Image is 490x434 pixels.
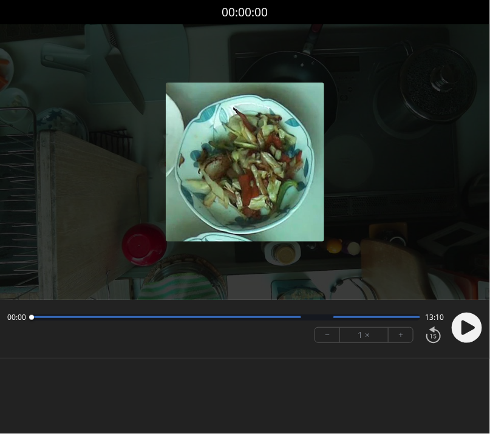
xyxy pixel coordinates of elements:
[315,328,340,342] button: −
[389,328,413,342] button: +
[340,328,389,342] div: 1 ×
[425,313,444,322] span: 13:10
[7,313,26,322] span: 00:00
[166,83,325,242] img: Poster Image
[222,4,268,21] a: 00:00:00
